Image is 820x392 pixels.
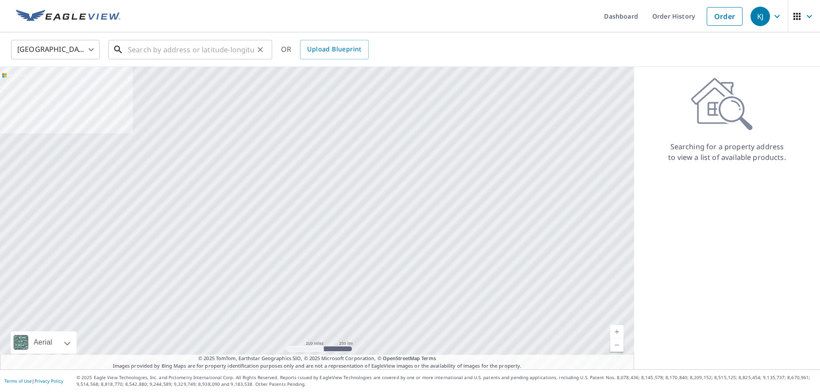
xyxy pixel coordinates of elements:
span: Upload Blueprint [307,44,361,55]
a: Current Level 5, Zoom In [610,325,624,338]
a: Upload Blueprint [300,40,368,59]
div: KJ [751,7,770,26]
a: Terms [421,355,436,361]
p: © 2025 Eagle View Technologies, Inc. and Pictometry International Corp. All Rights Reserved. Repo... [77,374,816,388]
p: Searching for a property address to view a list of available products. [668,141,786,163]
a: OpenStreetMap [383,355,420,361]
img: EV Logo [16,10,120,23]
input: Search by address or latitude-longitude [128,37,254,62]
a: Terms of Use [4,378,32,384]
div: Aerial [31,331,55,353]
a: Current Level 5, Zoom Out [610,338,624,352]
a: Privacy Policy [35,378,63,384]
span: © 2025 TomTom, Earthstar Geographics SIO, © 2025 Microsoft Corporation, © [198,355,436,362]
p: | [4,378,63,384]
div: [GEOGRAPHIC_DATA] [11,37,100,62]
div: Aerial [11,331,77,353]
button: Clear [254,43,266,56]
div: OR [281,40,369,59]
a: Order [707,7,743,26]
